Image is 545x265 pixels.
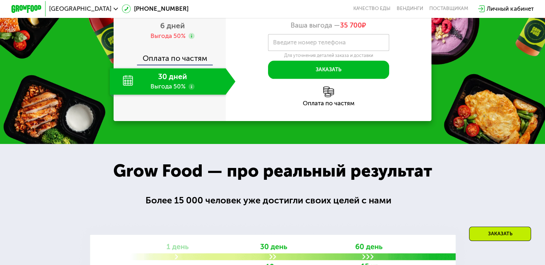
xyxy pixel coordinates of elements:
span: [GEOGRAPHIC_DATA] [49,6,111,12]
div: Grow Food — про реальный результат [101,158,444,184]
span: ₽ [340,21,366,29]
div: Заказать [469,227,531,241]
img: l6xcnZfty9opOoJh.png [323,86,334,97]
div: поставщикам [429,6,468,12]
div: Выгода 50% [150,32,186,40]
a: Качество еды [353,6,391,12]
a: [PHONE_NUMBER] [122,4,188,13]
span: 35 700 [340,21,362,29]
div: Для уточнения деталей заказа и доставки [268,53,389,58]
div: Оплата по частям [226,100,432,106]
a: Вендинги [397,6,423,12]
button: Заказать [268,61,389,79]
div: Личный кабинет [487,4,534,13]
span: 6 дней [160,21,185,30]
div: Оплата по частям [114,47,226,64]
div: Ваша выгода — [226,21,432,29]
label: Введите номер телефона [273,40,346,45]
div: Более 15 000 человек уже достигли своих целей с нами [145,193,400,207]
